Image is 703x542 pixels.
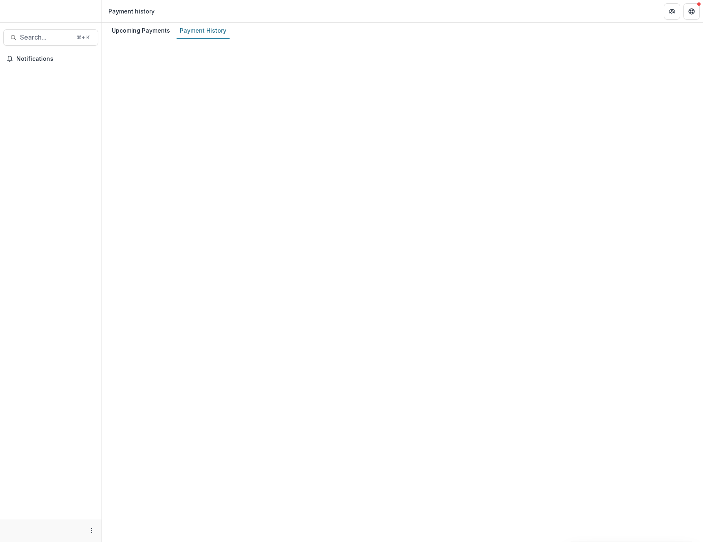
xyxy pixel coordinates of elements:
[87,526,97,535] button: More
[75,33,91,42] div: ⌘ + K
[105,5,158,17] nav: breadcrumb
[16,56,95,62] span: Notifications
[108,24,173,36] div: Upcoming Payments
[3,29,98,46] button: Search...
[177,23,230,39] a: Payment History
[108,7,155,16] div: Payment history
[108,23,173,39] a: Upcoming Payments
[177,24,230,36] div: Payment History
[3,52,98,65] button: Notifications
[664,3,680,20] button: Partners
[683,3,700,20] button: Get Help
[20,33,72,41] span: Search...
